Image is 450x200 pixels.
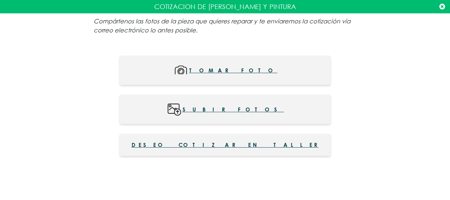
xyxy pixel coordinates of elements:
p: Compártenos las fotos de la pieza que quieres reparar y te enviaremos la cotización vía correo el... [94,17,357,35]
button: Subir fotos [120,95,330,124]
button: Tomar foto [120,56,330,85]
img: wWc3mI9nliSrAAAAABJRU5ErkJggg== [166,102,183,117]
span: Subir fotos [183,102,284,117]
img: mMoqUg+Y6aUS6LnDlxD7Bo0MZxWs6HFM5cnHM4Qtg4Rn [173,63,189,78]
span: Tomar foto [189,63,277,78]
span: Deseo cotizar en taller [132,141,319,149]
button: Deseo cotizar en taller [120,134,330,156]
p: COTIZACION DE [PERSON_NAME] Y PINTURA [5,2,445,12]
